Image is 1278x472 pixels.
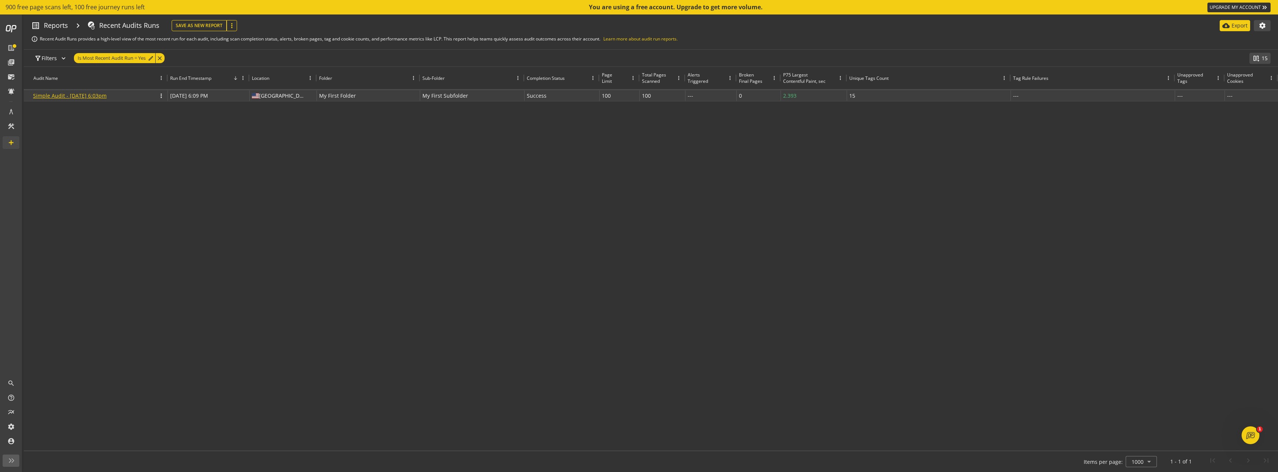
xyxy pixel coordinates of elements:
span: 900 free page scans left, 100 free journey runs left [6,3,145,12]
span: 1 [1257,426,1263,432]
p: Export [1232,22,1248,29]
button: Save As New Report [172,20,227,31]
p: Recent Audit Runs provides a high-level view of the most recent run for each audit, including sca... [40,36,678,42]
p: 2.393 [783,90,797,101]
a: Learn more about audit run reports. [603,36,678,42]
div: You are using a free account. Upgrade to get more volume. [589,3,763,12]
p: 100 [602,90,611,101]
div: Tag Rule Failures [1013,75,1048,81]
a: UPGRADE MY ACCOUNT [1207,3,1271,12]
mat-icon: construction [7,123,15,130]
div: Audit Name [33,75,58,81]
mat-icon: cloud_download [1222,22,1230,29]
p: --- [1227,90,1233,101]
mat-icon: more_vert [228,22,236,29]
button: Previous page [1222,453,1239,471]
mat-chip-listbox: Currently applied filters [72,52,166,65]
mat-icon: notifications_active [7,88,15,95]
div: [GEOGRAPHIC_DATA], [US_STATE] [252,90,304,101]
button: First page [1204,453,1222,471]
span: Is Most Recent Audit Run = Yes [78,53,146,63]
div: Location [252,75,269,81]
div: Success [527,90,546,101]
img: tab_domain_overview_orange.svg [20,43,26,49]
img: website_grey.svg [12,19,18,25]
div: v 4.0.25 [21,12,36,18]
a: Reports [31,21,68,30]
div: Domain: [DOMAIN_NAME] [19,19,82,25]
div: Broken Final Pages [739,72,764,84]
p: --- [1177,90,1183,101]
span: 15 [1262,55,1268,62]
img: tab_keywords_by_traffic_grey.svg [74,43,80,49]
mat-icon: account_circle [7,437,15,445]
p: 0 [739,90,742,101]
div: Run End Timestamp [170,75,211,81]
mat-icon: architecture [7,108,15,115]
div: P75 Largest Contentful Paint, sec [783,72,830,84]
mat-icon: settings [7,423,15,430]
img: logo_orange.svg [12,12,18,18]
iframe: Intercom live chat [1242,426,1259,444]
span: Filters [42,52,57,65]
div: Domain Overview [28,44,67,49]
span: more_vert [158,92,165,99]
mat-icon: expand_more [60,55,67,62]
mat-icon: library_books [7,59,15,66]
mat-icon: edit [148,55,154,61]
mat-icon: help_outline [7,394,15,401]
p: 15 [849,90,855,101]
p: --- [688,90,693,101]
mat-icon: chevron_right [74,21,81,30]
mat-icon: splitscreen_vertical_add [1252,55,1260,62]
button: Next page [1239,453,1257,471]
mat-icon: info_outline [31,36,38,42]
mat-icon: explore [87,21,95,28]
div: Unique Tags Count [849,75,889,81]
mat-icon: update [91,26,95,30]
div: Sub-Folder [422,75,445,81]
div: Recent Audits Runs [99,21,159,30]
div: 1 - 1 of 1 [1170,458,1192,465]
div: Folder [319,75,332,81]
div: Unapproved Tags [1177,72,1208,84]
mat-icon: mark_email_read [7,73,15,81]
span: Reports [44,21,68,30]
mat-icon: search [7,380,15,387]
div: Total Pages Scanned [642,72,668,84]
div: Unapproved Cookies [1227,72,1261,84]
div: Completion Status [527,75,565,81]
a: Simple Audit - [DATE] 6:03pm [33,92,107,99]
button: Export [1220,20,1250,31]
mat-icon: list_alt [7,44,15,52]
mat-icon: list_alt [31,21,40,30]
mat-icon: multiline_chart [7,408,15,416]
div: Alerts Triggered [688,72,720,84]
div: Keywords by Traffic [82,44,125,49]
mat-icon: keyboard_double_arrow_right [1261,4,1268,11]
mat-icon: add [7,139,15,146]
button: 15 [1249,53,1271,64]
div: Page Limit [602,72,623,84]
mat-icon: settings [1259,22,1266,29]
button: more_vert [157,91,166,100]
p: My First Subfolder [422,90,468,101]
p: --- [1013,90,1019,101]
button: Filters [31,53,70,64]
mat-icon: filter_alt [34,55,42,62]
p: My First Folder [319,90,356,101]
div: Items per page: [1084,458,1123,466]
button: Last page [1257,453,1275,471]
p: 100 [642,90,651,101]
p: [DATE] 6:09 PM [170,90,208,101]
